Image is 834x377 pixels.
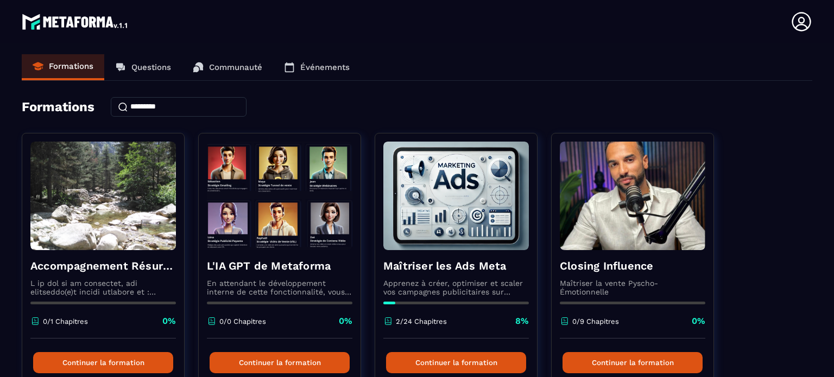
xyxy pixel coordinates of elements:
h4: Formations [22,99,94,114]
h4: Maîtriser les Ads Meta [383,258,529,273]
p: L ip dol si am consectet, adi elitseddo(e)t incidi utlabore et : Doloremagn ali enimadmini veniam... [30,279,176,296]
p: 0% [162,315,176,327]
p: 0/1 Chapitres [43,317,88,325]
img: formation-background [560,142,705,250]
img: formation-background [30,142,176,250]
a: Communauté [182,54,273,80]
p: Communauté [209,62,262,72]
button: Continuer la formation [563,352,703,373]
h4: Accompagnement Résurgence "6 mois pour sortir du burn-out et retrouver forces et équilibre" [30,258,176,273]
p: Apprenez à créer, optimiser et scaler vos campagnes publicitaires sur Facebook et Instagram. [383,279,529,296]
p: 2/24 Chapitres [396,317,447,325]
h4: Closing Influence [560,258,705,273]
p: Formations [49,61,93,71]
p: Maîtriser la vente Pyscho-Émotionnelle [560,279,705,296]
p: 0% [339,315,352,327]
p: En attendant le développement interne de cette fonctionnalité, vous pouvez déjà l’utiliser avec C... [207,279,352,296]
a: Questions [104,54,182,80]
button: Continuer la formation [33,352,173,373]
p: 8% [515,315,529,327]
p: Événements [300,62,350,72]
h4: L'IA GPT de Metaforma [207,258,352,273]
a: Formations [22,54,104,80]
button: Continuer la formation [386,352,526,373]
a: Événements [273,54,361,80]
p: Questions [131,62,171,72]
p: 0/9 Chapitres [572,317,619,325]
button: Continuer la formation [210,352,350,373]
img: formation-background [207,142,352,250]
img: formation-background [383,142,529,250]
img: logo [22,11,129,33]
p: 0% [692,315,705,327]
p: 0/0 Chapitres [219,317,266,325]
